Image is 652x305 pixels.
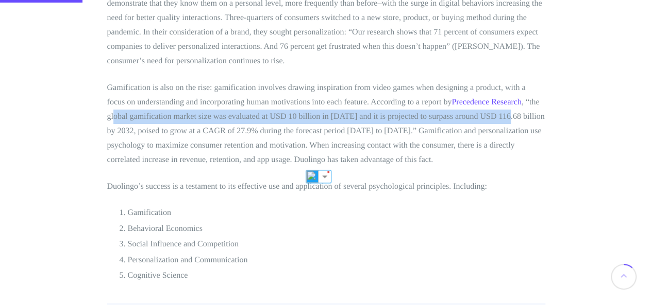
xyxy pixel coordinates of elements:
p: Duolingo’s success is a testament to its effective use and application of several psychological p... [107,180,545,194]
li: Social Influence and Competition [128,238,545,251]
li: Gamification [128,206,545,220]
p: Gamification is also on the rise: gamification involves drawing inspiration from video games when... [107,81,545,167]
a: Precedence Research [452,98,521,106]
li: Cognitive Science [128,269,545,282]
li: Personalization and Communication [128,254,545,267]
li: Behavioral Economics [128,222,545,236]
